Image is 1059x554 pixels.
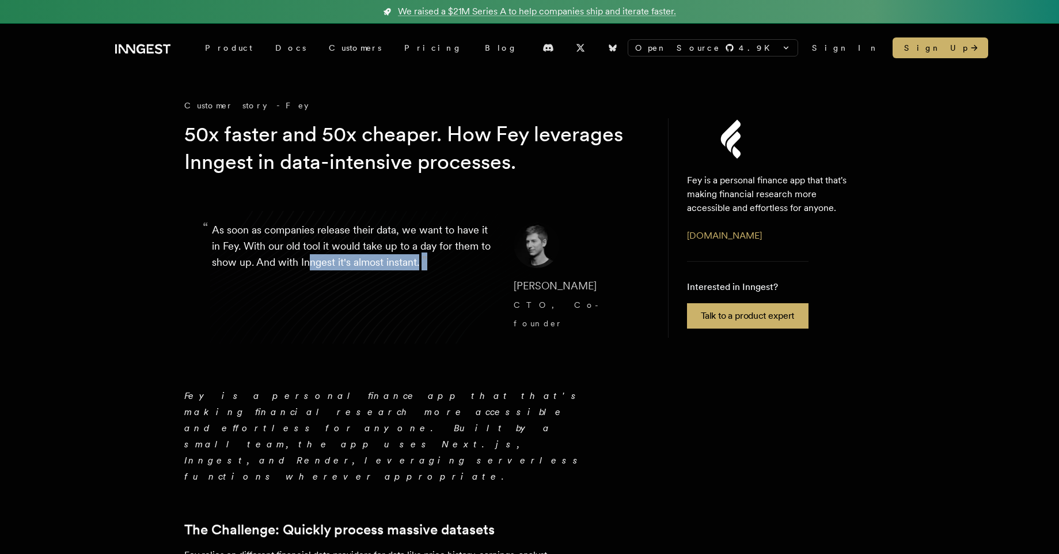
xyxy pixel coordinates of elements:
[514,280,597,292] span: [PERSON_NAME]
[687,174,857,215] p: Fey is a personal finance app that that's making financial research more accessible and effortles...
[812,42,879,54] a: Sign In
[393,37,473,58] a: Pricing
[193,37,264,58] div: Product
[212,222,495,333] p: As soon as companies release their data, we want to have it in Fey. With our old tool it would ta...
[536,39,561,57] a: Discord
[317,37,393,58] a: Customers
[184,100,645,111] div: Customer story - Fey
[184,390,584,482] em: Fey is a personal finance app that that's making financial research more accessible and effortles...
[514,300,603,328] span: CTO, Co-founder
[687,280,809,294] p: Interested in Inngest?
[687,303,809,329] a: Talk to a product expert
[739,42,777,54] span: 4.9 K
[600,39,625,57] a: Bluesky
[184,522,495,538] a: The Challenge: Quickly process massive datasets
[422,252,427,269] span: ”
[641,116,825,162] img: Fey's logo
[568,39,593,57] a: X
[264,37,317,58] a: Docs
[203,224,208,231] span: “
[687,230,762,241] a: [DOMAIN_NAME]
[514,222,560,268] img: Image of Dennis Brotzky
[635,42,720,54] span: Open Source
[473,37,529,58] a: Blog
[893,37,988,58] a: Sign Up
[398,5,676,18] span: We raised a $21M Series A to help companies ship and iterate faster.
[184,120,627,176] h1: 50x faster and 50x cheaper. How Fey leverages Inngest in data-intensive processes.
